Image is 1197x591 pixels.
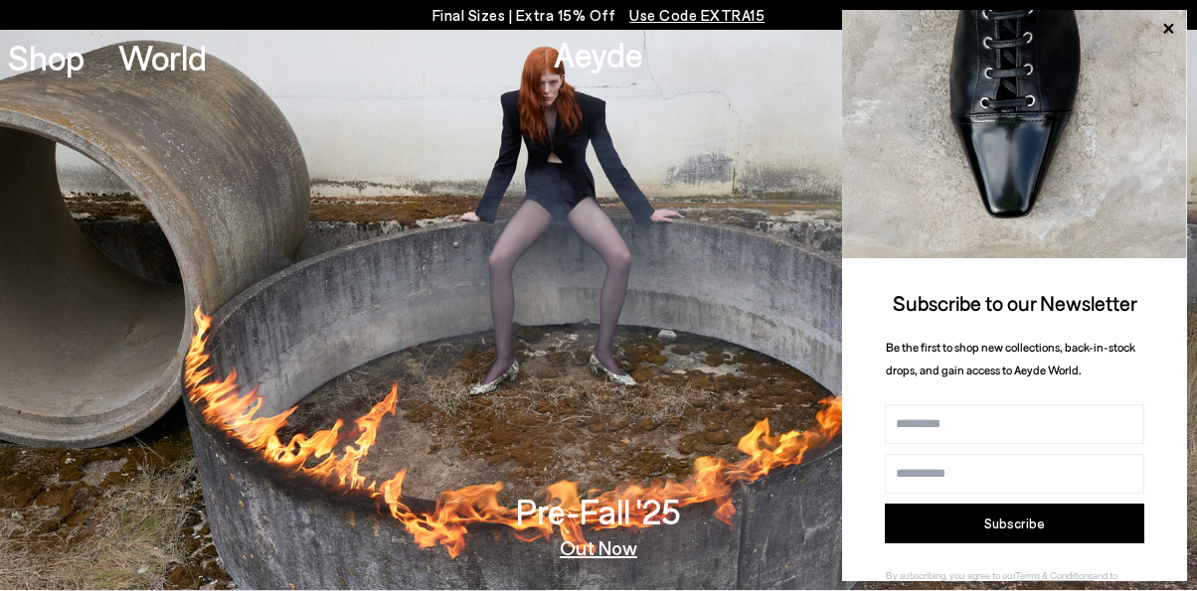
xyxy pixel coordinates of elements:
[118,40,207,74] a: World
[629,6,765,24] span: Navigate to /collections/ss25-final-sizes
[893,290,1137,315] span: Subscribe to our Newsletter
[516,494,681,528] h3: Pre-Fall '25
[886,569,1015,581] span: By subscribing, you agree to our
[560,537,637,557] a: Out Now
[432,3,766,28] p: Final Sizes | Extra 15% Off
[554,33,643,74] a: Aeyde
[842,10,1187,258] img: ca3f721fb6ff708a270709c41d776025.jpg
[886,340,1135,376] span: Be the first to shop new collections, back-in-stock drops, and gain access to Aeyde World.
[885,504,1144,543] button: Subscribe
[1015,569,1093,581] a: Terms & Conditions
[8,40,85,74] a: Shop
